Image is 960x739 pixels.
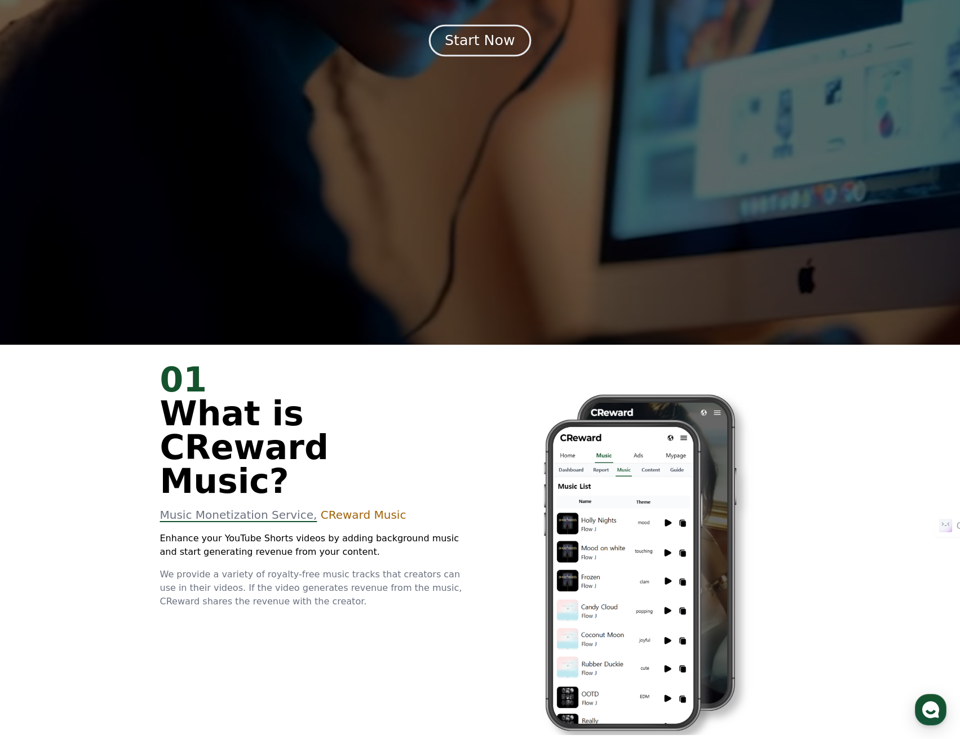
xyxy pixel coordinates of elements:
div: Start Now [445,31,515,50]
p: Enhance your YouTube Shorts videos by adding background music and start generating revenue from y... [160,532,467,559]
span: Messages [94,375,127,384]
a: Settings [145,357,216,385]
span: We provide a variety of royalty-free music tracks that creators can use in their videos. If the v... [160,569,462,607]
span: What is CReward Music? [160,394,329,501]
span: CReward Music [321,508,406,522]
span: Home [29,374,48,383]
a: Start Now [431,37,529,47]
a: Home [3,357,74,385]
span: Music Monetization Service, [160,508,317,522]
button: Start Now [429,25,531,57]
span: Settings [167,374,194,383]
a: Messages [74,357,145,385]
div: 01 [160,363,467,397]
